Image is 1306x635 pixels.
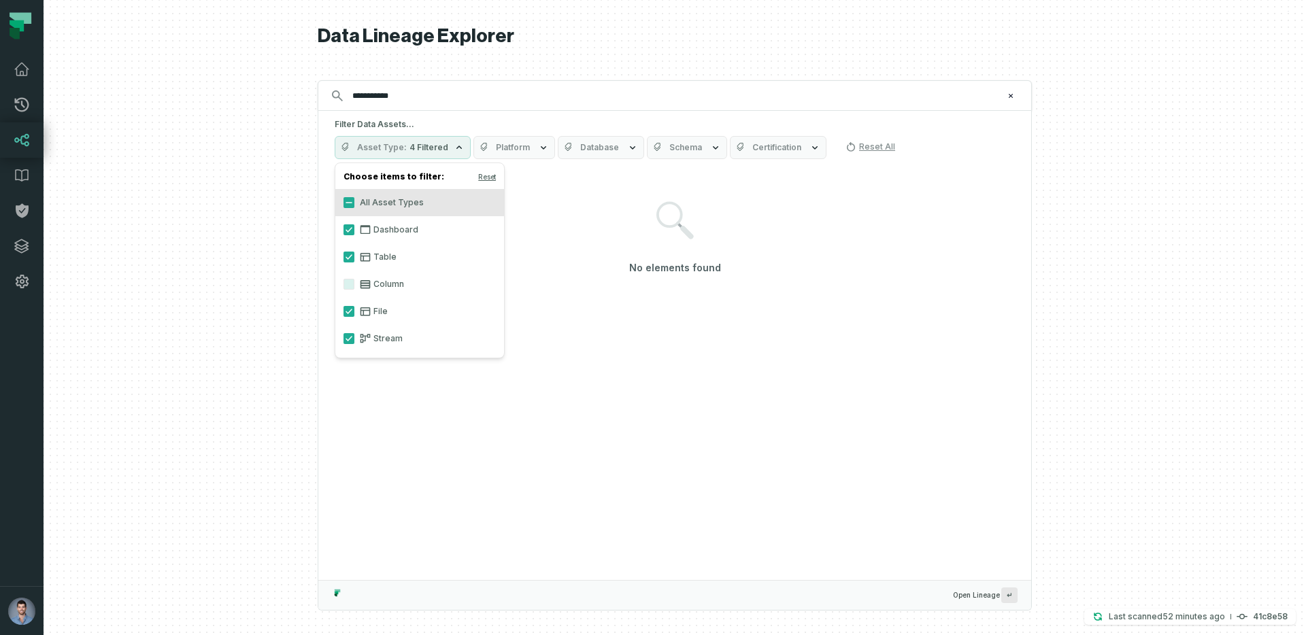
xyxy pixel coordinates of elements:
button: Reset All [840,136,901,158]
h5: Filter Data Assets... [335,119,1015,130]
button: Stream [344,333,354,344]
span: Press ↵ to add a new Data Asset to the graph [1001,587,1018,603]
button: Clear search query [1004,89,1018,103]
h4: Choose items to filter: [335,169,504,189]
button: Reset [478,171,496,182]
relative-time: Sep 8, 2025, 9:47 AM GMT+3 [1162,611,1225,621]
button: Schema [647,136,727,159]
span: Platform [496,142,530,153]
span: Schema [669,142,702,153]
button: Asset Type4 Filtered [335,136,471,159]
button: Table [344,252,354,262]
span: 4 Filtered [409,142,448,153]
label: Stream [335,325,504,352]
h1: Data Lineage Explorer [318,24,1032,48]
p: Last scanned [1109,610,1225,623]
label: Table [335,243,504,271]
button: All Asset Types [344,197,354,208]
label: All Asset Types [335,189,504,216]
span: Certification [752,142,801,153]
button: Certification [730,136,826,159]
label: Dashboard [335,216,504,243]
div: Suggestions [318,167,1031,580]
label: File [335,298,504,325]
label: Column [335,271,504,298]
img: avatar of Ori Machlis [8,598,35,625]
button: Last scanned[DATE] 9:47:24 AM41c8e58 [1084,608,1296,625]
span: Open Lineage [953,587,1018,603]
button: Column [344,279,354,290]
span: Asset Type [357,142,407,153]
span: Database [580,142,619,153]
button: Platform [473,136,555,159]
button: Dashboard [344,224,354,235]
h4: 41c8e58 [1253,613,1288,621]
h4: No elements found [629,261,721,275]
button: File [344,306,354,317]
button: Database [558,136,644,159]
